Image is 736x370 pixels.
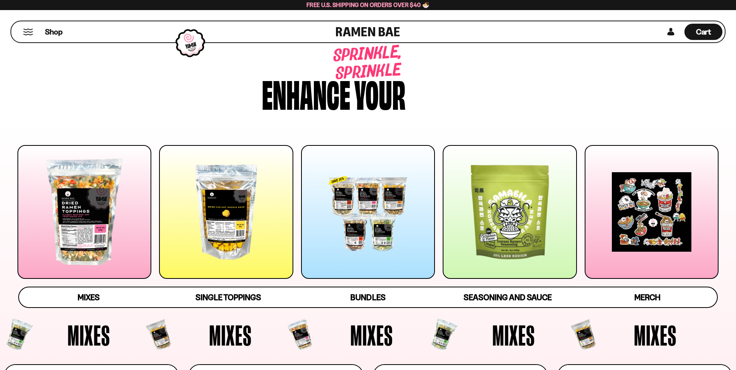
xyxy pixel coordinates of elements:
span: Mixes [209,321,252,349]
span: Single Toppings [196,292,261,302]
div: your [354,74,405,111]
span: Mixes [350,321,393,349]
span: Shop [45,27,62,37]
a: Shop [45,24,62,40]
span: Cart [696,27,711,36]
span: Mixes [68,321,110,349]
a: Single Toppings [159,287,298,307]
span: Mixes [492,321,535,349]
span: Seasoning and Sauce [464,292,552,302]
a: Seasoning and Sauce [438,287,577,307]
span: Merch [634,292,660,302]
span: Mixes [634,321,677,349]
a: Mixes [19,287,159,307]
a: Merch [577,287,717,307]
a: Cart [684,21,722,42]
span: Mixes [78,292,100,302]
div: Enhance [262,74,350,111]
button: Mobile Menu Trigger [23,29,33,35]
a: Bundles [298,287,438,307]
span: Bundles [350,292,385,302]
span: Free U.S. Shipping on Orders over $40 🍜 [307,1,429,9]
